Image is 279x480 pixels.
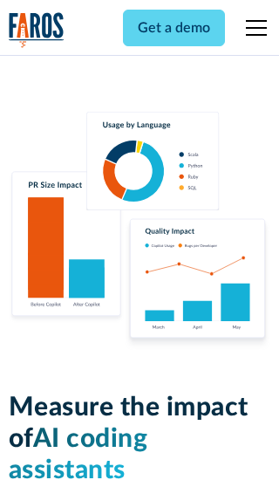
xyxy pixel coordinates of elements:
[235,7,270,49] div: menu
[9,112,271,350] img: Charts tracking GitHub Copilot's usage and impact on velocity and quality
[9,12,65,48] img: Logo of the analytics and reporting company Faros.
[9,12,65,48] a: home
[123,10,225,46] a: Get a demo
